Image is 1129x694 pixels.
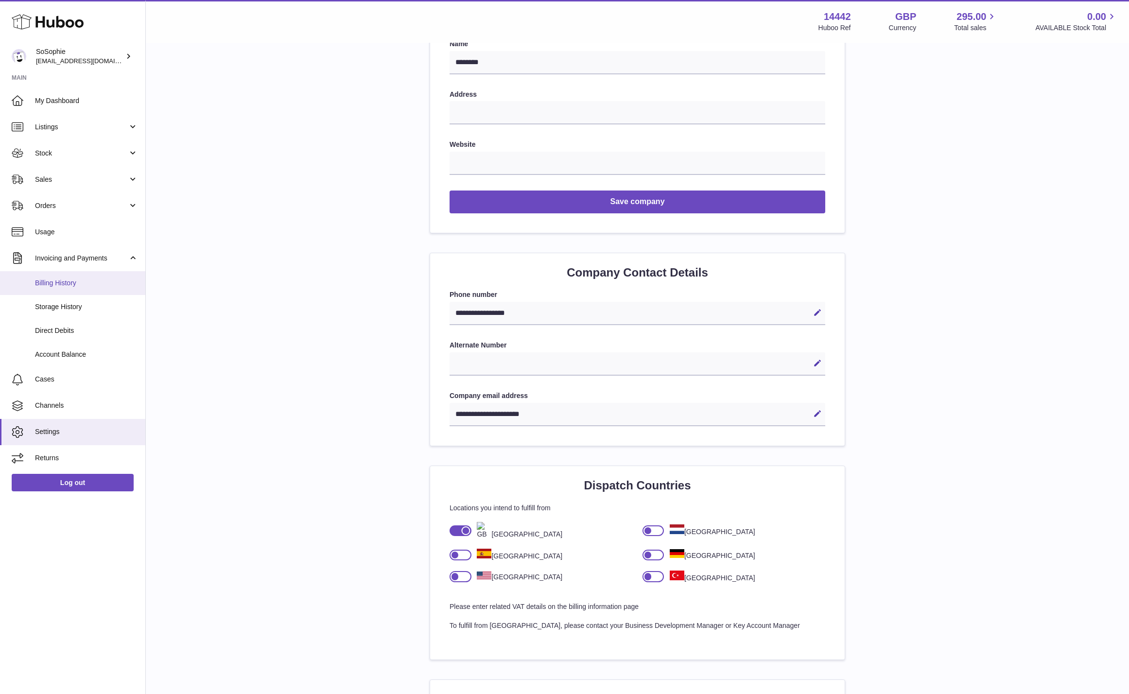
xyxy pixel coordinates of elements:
span: 0.00 [1087,10,1106,23]
img: DE [670,549,684,558]
span: My Dashboard [35,96,138,105]
div: [GEOGRAPHIC_DATA] [664,524,755,537]
label: Phone number [450,290,825,299]
span: Settings [35,427,138,436]
label: Company email address [450,391,825,400]
a: 0.00 AVAILABLE Stock Total [1035,10,1117,33]
div: SoSophie [36,47,123,66]
span: Storage History [35,302,138,312]
img: TR [670,571,684,580]
div: [GEOGRAPHIC_DATA] [471,522,562,539]
span: Channels [35,401,138,410]
span: Stock [35,149,128,158]
span: Total sales [954,23,997,33]
span: Returns [35,453,138,463]
p: To fulfill from [GEOGRAPHIC_DATA], please contact your Business Development Manager or Key Accoun... [450,621,825,630]
span: Listings [35,122,128,132]
h2: Company Contact Details [450,265,825,280]
img: NL [670,524,684,534]
span: 295.00 [956,10,986,23]
span: Sales [35,175,128,184]
span: Cases [35,375,138,384]
span: AVAILABLE Stock Total [1035,23,1117,33]
div: Huboo Ref [818,23,851,33]
label: Address [450,90,825,99]
label: Alternate Number [450,341,825,350]
div: [GEOGRAPHIC_DATA] [471,549,562,561]
a: Log out [12,474,134,491]
img: ES [477,549,491,558]
span: [EMAIL_ADDRESS][DOMAIN_NAME] [36,57,143,65]
span: Usage [35,227,138,237]
div: [GEOGRAPHIC_DATA] [471,572,562,582]
label: Website [450,140,825,149]
p: Please enter related VAT details on the billing information page [450,602,825,611]
span: Billing History [35,278,138,288]
span: Orders [35,201,128,210]
img: GB [477,522,491,539]
div: Currency [889,23,917,33]
p: Locations you intend to fulfill from [450,503,825,513]
div: [GEOGRAPHIC_DATA] [664,549,755,560]
strong: 14442 [824,10,851,23]
a: 295.00 Total sales [954,10,997,33]
strong: GBP [895,10,916,23]
span: Direct Debits [35,326,138,335]
button: Save company [450,191,825,213]
div: [GEOGRAPHIC_DATA] [664,571,755,583]
span: Account Balance [35,350,138,359]
img: US [477,572,491,579]
label: Name [450,39,825,49]
h2: Dispatch Countries [450,478,825,493]
img: info@thebigclick.co.uk [12,49,26,64]
span: Invoicing and Payments [35,254,128,263]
